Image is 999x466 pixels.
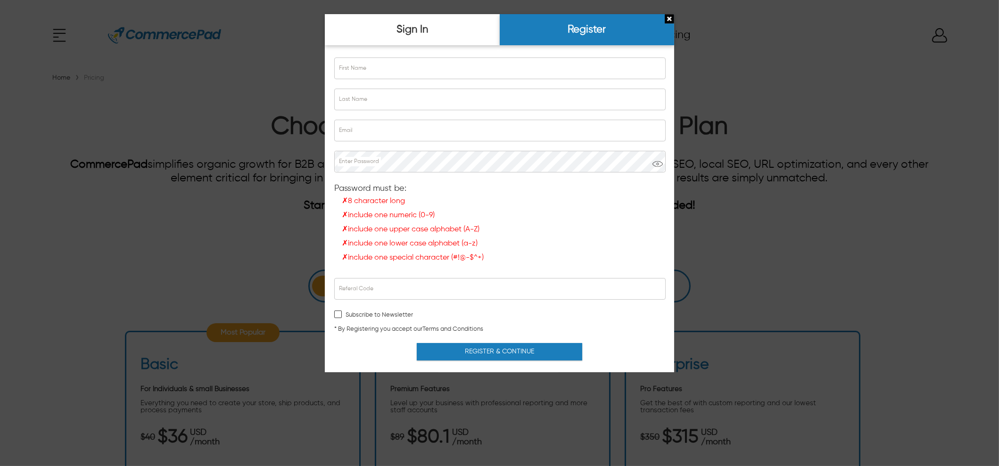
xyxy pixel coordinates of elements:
span: ✗ include one numeric (0-9) [339,208,664,222]
span: ✗ 8 character long [339,194,664,208]
div: Sign In [325,14,500,45]
span: ✗ include one upper case alphabet (A-Z) [339,222,664,237]
span: ✗ include one lower case alphabet (a-z) [339,237,664,251]
span: * By Registering you accept our [334,326,483,332]
a: Terms and Conditions [422,326,483,332]
span: ✗ include one special character (#!@-$^+) [339,251,664,265]
div: Password must be: [334,184,665,193]
label: Subscribe to Newsletter Checkbox is unchecked. [334,311,413,320]
div: Register [500,14,675,45]
div: Close Sign Popup [665,14,674,24]
button: Register & Continue [417,343,582,360]
div: SignUp and Register LayOver Opened [325,14,675,372]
